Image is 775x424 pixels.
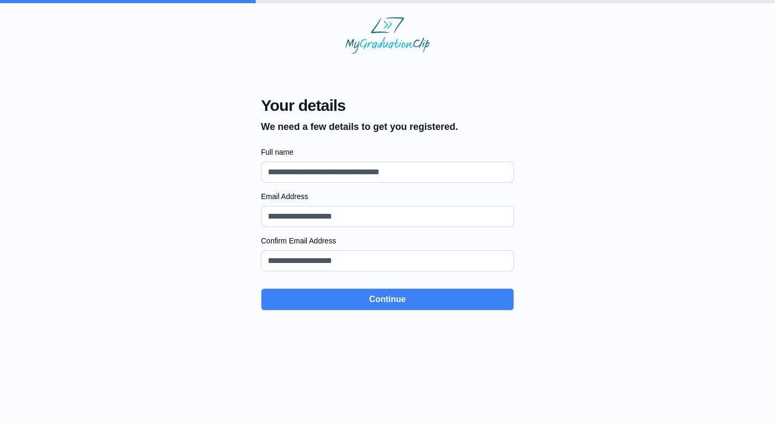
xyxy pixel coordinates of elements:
[261,235,514,246] label: Confirm Email Address
[261,147,514,157] label: Full name
[261,119,458,134] p: We need a few details to get you registered.
[345,17,430,54] img: MyGraduationClip
[261,288,514,310] button: Continue
[261,96,458,115] span: Your details
[261,191,514,202] label: Email Address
